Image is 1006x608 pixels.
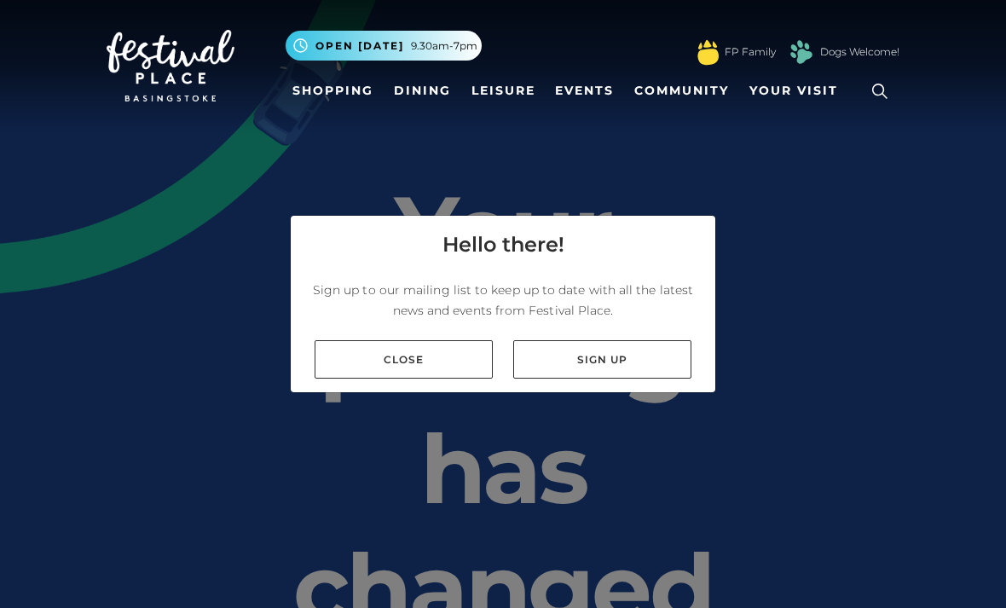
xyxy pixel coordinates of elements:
[548,75,621,107] a: Events
[387,75,458,107] a: Dining
[286,31,482,61] button: Open [DATE] 9.30am-7pm
[411,38,477,54] span: 9.30am-7pm
[315,38,404,54] span: Open [DATE]
[820,44,899,60] a: Dogs Welcome!
[465,75,542,107] a: Leisure
[442,229,564,260] h4: Hello there!
[743,75,853,107] a: Your Visit
[749,82,838,100] span: Your Visit
[107,30,234,101] img: Festival Place Logo
[304,280,702,321] p: Sign up to our mailing list to keep up to date with all the latest news and events from Festival ...
[286,75,380,107] a: Shopping
[627,75,736,107] a: Community
[315,340,493,379] a: Close
[725,44,776,60] a: FP Family
[513,340,691,379] a: Sign up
